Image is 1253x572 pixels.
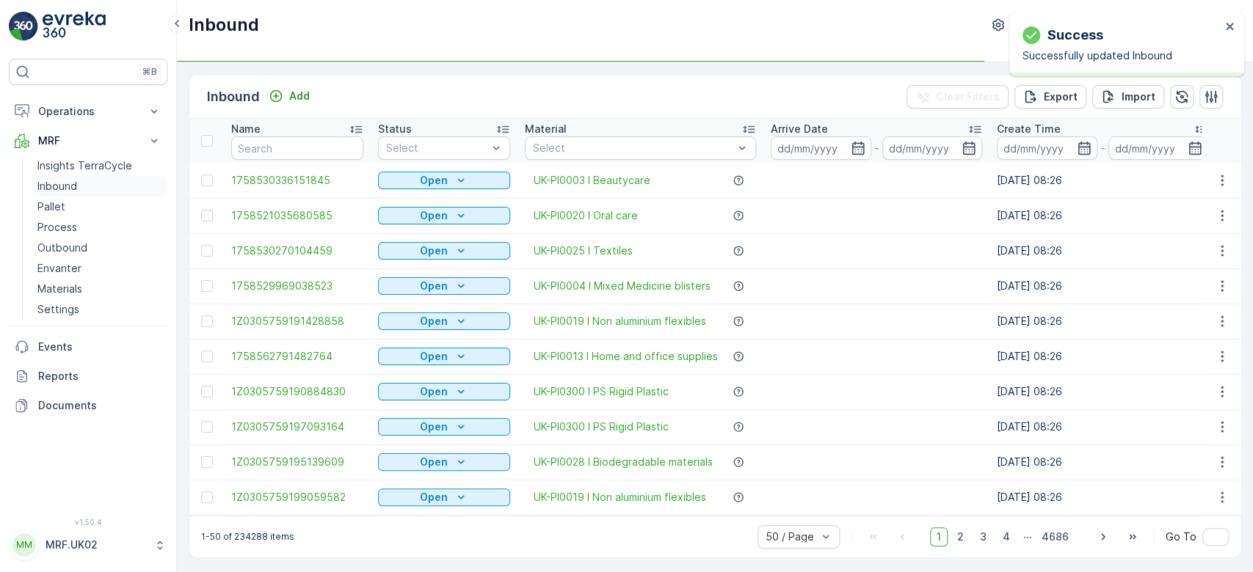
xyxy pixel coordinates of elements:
[534,490,706,505] a: UK-PI0019 I Non aluminium flexibles
[996,527,1017,546] span: 4
[771,122,828,136] p: Arrive Date
[32,155,167,176] a: Insights TerraCycle
[9,126,167,155] button: MRF
[231,136,363,160] input: Search
[882,136,983,160] input: dd/mm/yyyy
[420,455,448,469] p: Open
[1100,139,1105,157] p: -
[38,340,161,354] p: Events
[201,175,213,186] div: Toggle Row Selected
[9,518,167,527] span: v 1.50.4
[189,13,259,37] p: Inbound
[534,419,669,434] a: UK-PI0300 I PS Rigid Plastic
[420,419,448,434] p: Open
[289,89,310,103] p: Add
[907,85,1009,109] button: Clear Filters
[231,208,363,223] span: 1758521035680585
[231,349,363,364] a: 1758562791482764
[9,332,167,362] a: Events
[201,315,213,327] div: Toggle Row Selected
[989,374,1216,409] td: [DATE] 08:26
[534,384,669,399] span: UK-PI0300 I PS Rigid Plastic
[201,280,213,292] div: Toggle Row Selected
[378,312,510,330] button: Open
[32,217,167,238] a: Process
[534,314,706,329] a: UK-PI0019 I Non aluminium flexibles
[771,136,871,160] input: dd/mm/yyyy
[386,141,487,155] p: Select
[231,384,363,399] a: 1Z0305759190884830
[38,133,138,148] p: MRF
[378,453,510,471] button: Open
[231,243,363,258] a: 1758530270104459
[201,491,213,503] div: Toggle Row Selected
[1044,89,1078,104] p: Export
[263,87,316,105] button: Add
[38,398,161,413] p: Documents
[1035,527,1075,546] span: 4686
[37,241,87,255] p: Outbound
[1166,529,1196,544] span: Go To
[1108,136,1209,160] input: dd/mm/yyyy
[420,279,448,293] p: Open
[38,104,138,119] p: Operations
[231,314,363,329] a: 1Z0305759191428858
[201,386,213,397] div: Toggle Row Selected
[231,173,363,188] a: 1758530336151845
[997,122,1061,136] p: Create Time
[142,66,157,78] p: ⌘B
[989,339,1216,374] td: [DATE] 08:26
[46,538,147,552] p: MRF.UK02
[9,362,167,391] a: Reports
[1014,85,1086,109] button: Export
[231,122,261,136] p: Name
[37,282,82,296] p: Materials
[1023,48,1221,63] p: Successfully updated Inbound
[37,158,132,173] p: Insights TerraCycle
[378,207,510,224] button: Open
[32,176,167,197] a: Inbound
[201,245,213,257] div: Toggle Row Selected
[12,533,36,557] div: MM
[231,455,363,469] a: 1Z0305759195139609
[420,490,448,505] p: Open
[973,527,993,546] span: 3
[231,279,363,293] span: 1758529969038523
[37,220,77,235] p: Process
[9,391,167,420] a: Documents
[874,139,879,157] p: -
[420,243,448,258] p: Open
[930,527,948,546] span: 1
[534,455,713,469] span: UK-PI0028 I Biodegradable materials
[201,351,213,362] div: Toggle Row Selected
[378,418,510,436] button: Open
[32,299,167,320] a: Settings
[534,279,711,293] a: UK-PI0004 I Mixed Medicine blisters
[378,172,510,189] button: Open
[231,419,363,434] a: 1Z0305759197093164
[378,348,510,365] button: Open
[534,208,638,223] a: UK-PI0020 I Oral care
[534,243,633,258] a: UK-PI0025 I Textiles
[951,527,970,546] span: 2
[936,89,1000,104] p: Clear Filters
[989,304,1216,339] td: [DATE] 08:26
[43,12,106,41] img: logo_light-DOdMpM7g.png
[989,198,1216,233] td: [DATE] 08:26
[207,87,260,107] p: Inbound
[534,349,718,364] a: UK-PI0013 I Home and office supplies
[37,199,65,214] p: Pallet
[201,531,294,543] p: 1-50 of 234288 items
[201,456,213,468] div: Toggle Row Selected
